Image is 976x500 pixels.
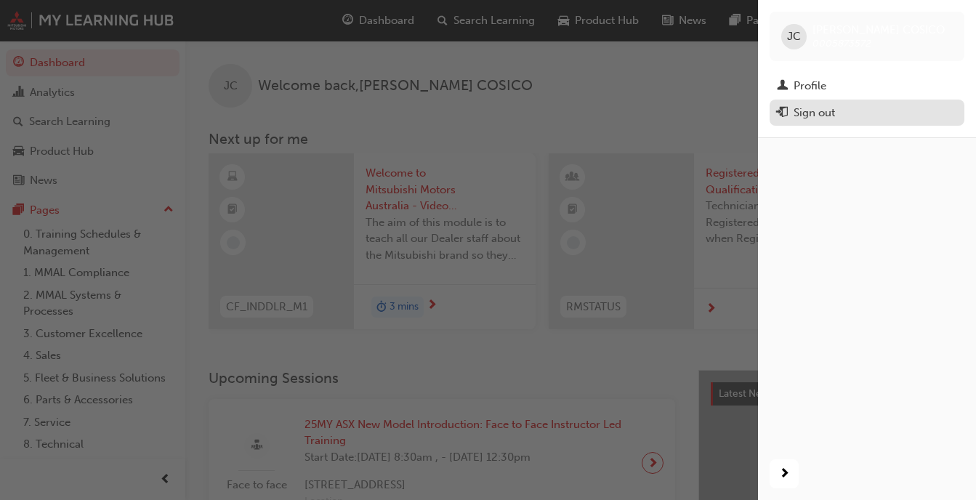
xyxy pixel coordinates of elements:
[770,73,964,100] a: Profile
[770,100,964,126] button: Sign out
[777,107,788,120] span: exit-icon
[779,465,790,483] span: next-icon
[812,23,945,36] span: [PERSON_NAME] COSICO
[794,78,826,94] div: Profile
[794,105,835,121] div: Sign out
[777,80,788,93] span: man-icon
[812,37,871,49] span: 0005873572
[787,28,801,45] span: JC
